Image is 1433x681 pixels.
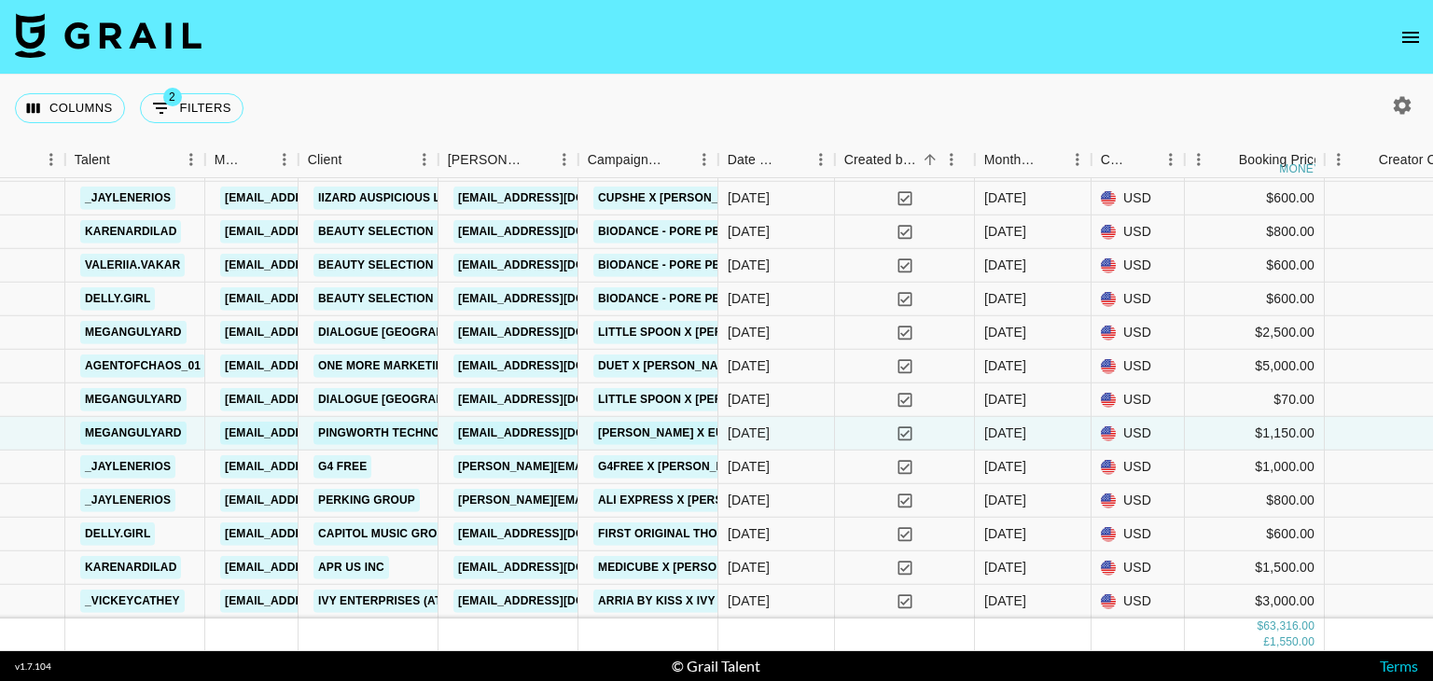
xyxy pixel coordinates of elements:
div: Created by Grail Team [844,142,917,178]
a: karenardilad [80,556,181,579]
a: valeriia.vakar [80,254,185,277]
div: [PERSON_NAME] [448,142,524,178]
a: first original thought by [PERSON_NAME] [593,522,872,546]
a: delly.girl [80,522,155,546]
a: [PERSON_NAME][EMAIL_ADDRESS][DOMAIN_NAME] [453,455,758,479]
div: 01/09/2025 [728,524,770,543]
a: [EMAIL_ADDRESS][DOMAIN_NAME] [453,590,662,613]
a: Beauty Selection [313,287,438,311]
a: APR US INC [313,556,389,579]
div: USD [1092,417,1185,451]
button: Sort [664,146,690,173]
button: Menu [1157,146,1185,174]
a: [EMAIL_ADDRESS][DOMAIN_NAME] [220,455,429,479]
div: Currency [1092,142,1185,178]
div: $600.00 [1185,182,1325,215]
a: Ali Express x [PERSON_NAME] [593,489,788,512]
button: Menu [938,146,966,174]
a: [EMAIL_ADDRESS][DOMAIN_NAME] [453,321,662,344]
button: Sort [524,146,550,173]
a: One More Marketing [313,354,457,378]
a: Capitol Music Group [313,522,457,546]
div: $800.00 [1185,215,1325,249]
div: Sep '25 [984,289,1026,308]
button: Sort [110,146,136,173]
div: Sep '25 [984,256,1026,274]
div: Currency [1101,142,1131,178]
a: Biodance - Pore Perfecting Collagen Peptide Serum [593,287,947,311]
a: [EMAIL_ADDRESS][DOMAIN_NAME] [453,220,662,243]
a: [PERSON_NAME] x Eureka [593,422,760,445]
img: Grail Talent [15,13,202,58]
a: [EMAIL_ADDRESS][DOMAIN_NAME] [220,422,429,445]
a: [EMAIL_ADDRESS][DOMAIN_NAME] [453,287,662,311]
button: Menu [1325,146,1353,174]
a: Perking Group [313,489,420,512]
div: 25/09/2025 [728,491,770,509]
a: [EMAIL_ADDRESS][DOMAIN_NAME] [220,522,429,546]
div: Sep '25 [984,356,1026,375]
div: Manager [215,142,244,178]
div: $600.00 [1185,283,1325,316]
div: Month Due [984,142,1037,178]
div: 24/09/2025 [728,188,770,207]
div: Talent [65,142,205,178]
a: [EMAIL_ADDRESS][DOMAIN_NAME] [220,187,429,210]
div: Date Created [728,142,781,178]
button: Menu [807,146,835,174]
div: USD [1092,383,1185,417]
div: Client [299,142,438,178]
a: Little Spoon x [PERSON_NAME] [593,321,796,344]
div: 25/09/2025 [728,424,770,442]
button: Menu [271,146,299,174]
a: [EMAIL_ADDRESS][DOMAIN_NAME] [453,354,662,378]
button: open drawer [1392,19,1429,56]
a: _jaylenerios [80,489,175,512]
a: megangulyard [80,422,187,445]
div: USD [1092,484,1185,518]
div: USD [1092,585,1185,618]
div: Campaign (Type) [588,142,664,178]
a: [EMAIL_ADDRESS][DOMAIN_NAME] [220,321,429,344]
div: USD [1092,518,1185,551]
a: DIALOGUE [GEOGRAPHIC_DATA] [313,388,508,411]
button: Menu [690,146,718,174]
a: Duet X [PERSON_NAME] [593,354,744,378]
div: Sep '25 [984,323,1026,341]
div: USD [1092,249,1185,283]
a: Beauty Selection [313,220,438,243]
a: G4free x [PERSON_NAME] [593,455,758,479]
button: Menu [177,146,205,174]
a: DIALOGUE [GEOGRAPHIC_DATA] [313,321,508,344]
button: Sort [917,146,943,173]
div: Created by Grail Team [835,142,975,178]
div: Sep '25 [984,457,1026,476]
button: Menu [550,146,578,174]
a: Cupshe x [PERSON_NAME] [593,187,760,210]
div: Sep '25 [984,524,1026,543]
a: megangulyard [80,321,187,344]
div: money [1279,163,1321,174]
a: _jaylenerios [80,187,175,210]
a: _vickeycathey [80,590,185,613]
div: USD [1092,215,1185,249]
a: Iizard Auspicious Limited [313,187,484,210]
a: [EMAIL_ADDRESS][DOMAIN_NAME] [453,254,662,277]
a: Ivy Enterprises (ATTN: [PERSON_NAME]) [313,590,568,613]
button: Sort [781,146,807,173]
div: $ [1257,618,1263,634]
a: Arria by Kiss x Ivy [593,590,720,613]
div: $600.00 [1185,249,1325,283]
div: 11/09/2025 [728,289,770,308]
div: 11/09/2025 [728,222,770,241]
div: Booker [438,142,578,178]
span: 2 [163,88,182,106]
a: Biodance - Pore Perfecting Collagen Peptide Serum [593,220,947,243]
a: Medicube X [PERSON_NAME] [593,556,773,579]
button: Menu [1064,146,1092,174]
a: megangulyard [80,388,187,411]
div: Booking Price [1239,142,1321,178]
div: Sep '25 [984,424,1026,442]
div: v 1.7.104 [15,660,51,673]
div: Campaign (Type) [578,142,718,178]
